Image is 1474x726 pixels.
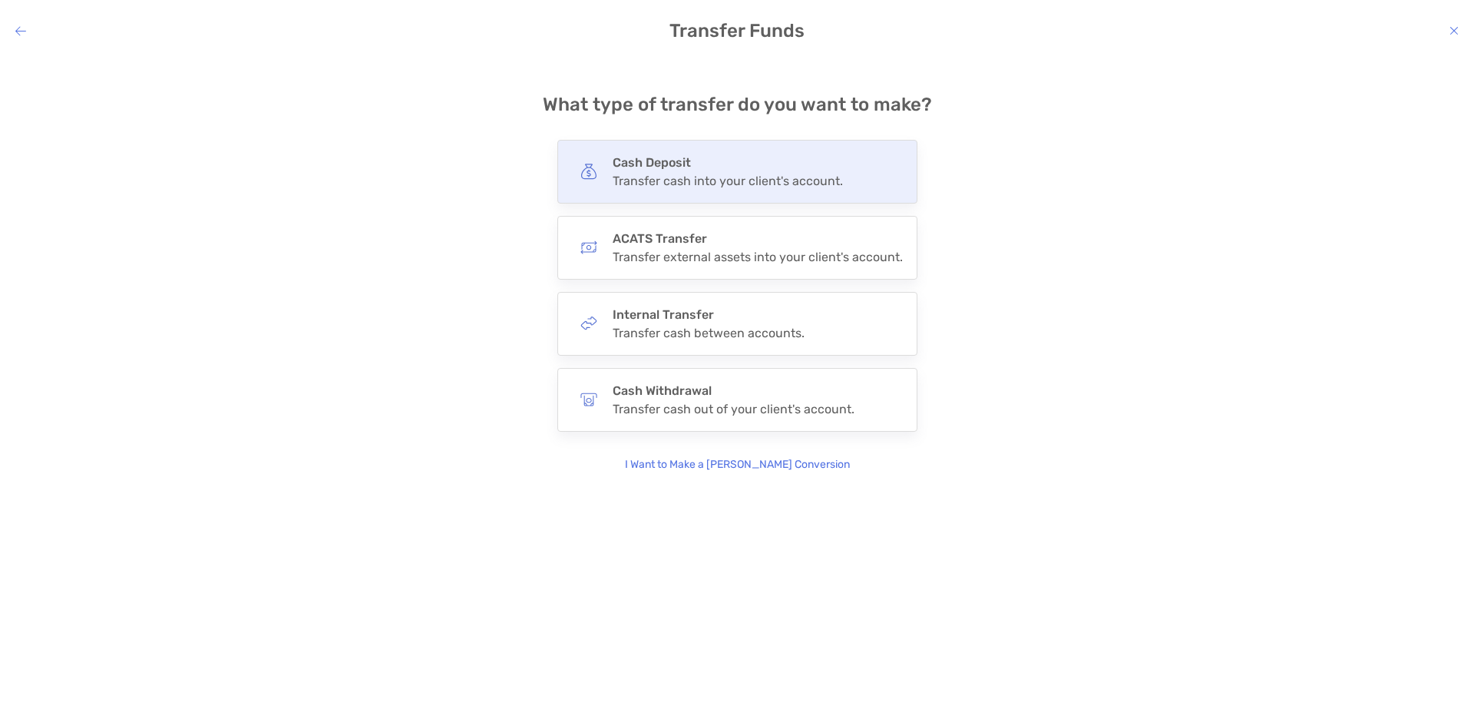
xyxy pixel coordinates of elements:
[580,239,597,256] img: button icon
[613,326,805,340] div: Transfer cash between accounts.
[613,250,903,264] div: Transfer external assets into your client's account.
[625,456,850,473] p: I Want to Make a [PERSON_NAME] Conversion
[613,174,843,188] div: Transfer cash into your client's account.
[580,391,597,408] img: button icon
[613,155,843,170] h4: Cash Deposit
[580,315,597,332] img: button icon
[543,94,932,115] h4: What type of transfer do you want to make?
[580,163,597,180] img: button icon
[613,231,903,246] h4: ACATS Transfer
[613,402,854,416] div: Transfer cash out of your client's account.
[613,383,854,398] h4: Cash Withdrawal
[613,307,805,322] h4: Internal Transfer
